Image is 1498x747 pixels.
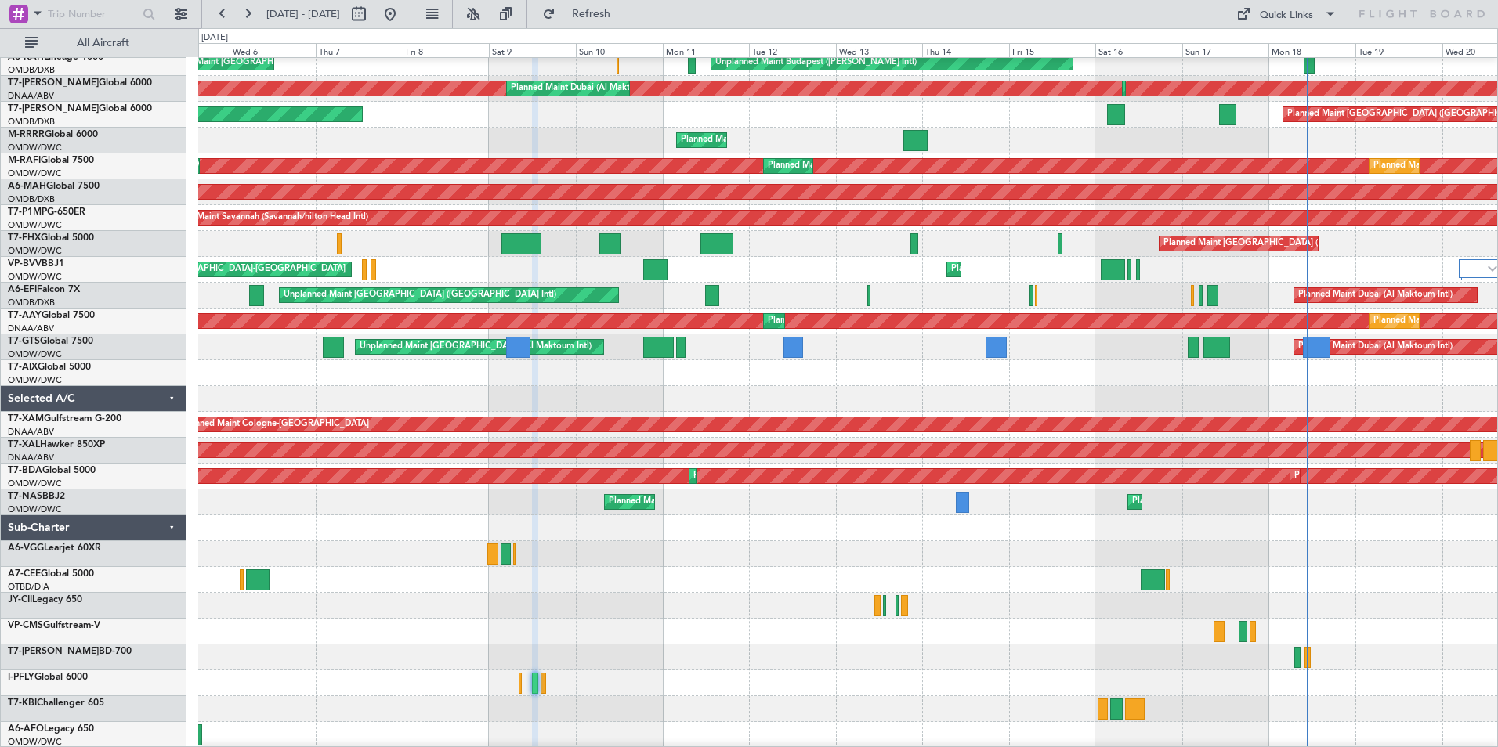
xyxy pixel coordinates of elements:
[8,142,62,153] a: OMDW/DWC
[8,621,43,630] span: VP-CMS
[1009,43,1096,57] div: Fri 15
[8,116,55,128] a: OMDB/DXB
[8,245,62,257] a: OMDW/DWC
[8,647,99,656] span: T7-[PERSON_NAME]
[48,2,138,26] input: Trip Number
[8,363,91,372] a: T7-AIXGlobal 5000
[8,207,47,217] span: T7-P1MP
[8,207,85,217] a: T7-P1MPG-650ER
[8,193,55,205] a: OMDB/DXB
[511,77,665,100] div: Planned Maint Dubai (Al Maktoum Intl)
[8,90,54,102] a: DNAA/ABV
[8,595,32,604] span: JY-CII
[8,647,132,656] a: T7-[PERSON_NAME]BD-700
[8,337,40,346] span: T7-GTS
[8,64,55,76] a: OMDB/DXB
[266,7,340,21] span: [DATE] - [DATE]
[92,258,346,281] div: Unplanned Maint [GEOGRAPHIC_DATA]-[GEOGRAPHIC_DATA]
[8,466,42,475] span: T7-BDA
[8,492,42,501] span: T7-NAS
[8,466,96,475] a: T7-BDAGlobal 5000
[8,698,37,708] span: T7-KBI
[693,464,848,488] div: Planned Maint Dubai (Al Maktoum Intl)
[559,9,624,20] span: Refresh
[836,43,923,57] div: Wed 13
[8,374,62,386] a: OMDW/DWC
[41,38,165,49] span: All Aircraft
[8,569,41,579] span: A7-CEE
[8,168,62,179] a: OMDW/DWC
[201,31,228,45] div: [DATE]
[8,698,104,708] a: T7-KBIChallenger 605
[8,311,95,320] a: T7-AAYGlobal 7500
[8,492,65,501] a: T7-NASBBJ2
[8,426,54,438] a: DNAA/ABV
[183,413,369,436] div: Planned Maint Cologne-[GEOGRAPHIC_DATA]
[1268,43,1355,57] div: Mon 18
[8,104,99,114] span: T7-[PERSON_NAME]
[8,621,100,630] a: VP-CMSGulfstream-V
[8,452,54,464] a: DNAA/ABV
[951,258,1105,281] div: Planned Maint Dubai (Al Maktoum Intl)
[230,43,317,57] div: Wed 6
[922,43,1009,57] div: Thu 14
[8,414,121,424] a: T7-XAMGulfstream G-200
[8,673,34,682] span: I-PFLY
[8,233,41,243] span: T7-FHX
[8,414,44,424] span: T7-XAM
[8,673,88,682] a: I-PFLYGlobal 6000
[8,259,42,269] span: VP-BVV
[8,323,54,334] a: DNAA/ABV
[8,285,37,294] span: A6-EFI
[8,78,99,88] span: T7-[PERSON_NAME]
[609,490,785,514] div: Planned Maint Abuja ([PERSON_NAME] Intl)
[681,128,778,152] div: Planned Maint Southend
[8,440,105,449] a: T7-XALHawker 850XP
[489,43,576,57] div: Sat 9
[8,156,41,165] span: M-RAFI
[8,543,44,553] span: A6-VGG
[576,43,663,57] div: Sun 10
[8,104,152,114] a: T7-[PERSON_NAME]Global 6000
[749,43,836,57] div: Tue 12
[8,130,45,139] span: M-RRRR
[8,259,64,269] a: VP-BVVBBJ1
[8,503,62,515] a: OMDW/DWC
[8,337,93,346] a: T7-GTSGlobal 7500
[8,478,62,489] a: OMDW/DWC
[8,285,80,294] a: A6-EFIFalcon 7X
[8,348,62,360] a: OMDW/DWC
[8,363,38,372] span: T7-AIX
[1163,232,1482,255] div: Planned Maint [GEOGRAPHIC_DATA] ([GEOGRAPHIC_DATA][PERSON_NAME])
[8,724,44,734] span: A6-AFO
[360,335,592,359] div: Unplanned Maint [GEOGRAPHIC_DATA] (Al Maktoum Intl)
[663,43,750,57] div: Mon 11
[8,440,40,449] span: T7-XAL
[768,154,922,178] div: Planned Maint Dubai (Al Maktoum Intl)
[162,206,368,229] div: Planned Maint Savannah (Savannah/hilton Head Intl)
[8,271,62,283] a: OMDW/DWC
[768,309,922,333] div: Planned Maint Dubai (Al Maktoum Intl)
[1095,43,1182,57] div: Sat 16
[8,724,94,734] a: A6-AFOLegacy 650
[8,569,94,579] a: A7-CEEGlobal 5000
[316,43,403,57] div: Thu 7
[8,595,82,604] a: JY-CIILegacy 650
[17,31,170,56] button: All Aircraft
[1132,490,1308,514] div: Planned Maint Abuja ([PERSON_NAME] Intl)
[8,311,42,320] span: T7-AAY
[535,2,629,27] button: Refresh
[1182,43,1269,57] div: Sun 17
[8,581,49,593] a: OTBD/DIA
[8,156,94,165] a: M-RAFIGlobal 7500
[8,233,94,243] a: T7-FHXGlobal 5000
[715,51,917,74] div: Unplanned Maint Budapest ([PERSON_NAME] Intl)
[8,182,100,191] a: A6-MAHGlobal 7500
[8,130,98,139] a: M-RRRRGlobal 6000
[8,297,55,309] a: OMDB/DXB
[8,182,46,191] span: A6-MAH
[403,43,490,57] div: Fri 8
[8,543,101,553] a: A6-VGGLearjet 60XR
[8,78,152,88] a: T7-[PERSON_NAME]Global 6000
[1355,43,1442,57] div: Tue 19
